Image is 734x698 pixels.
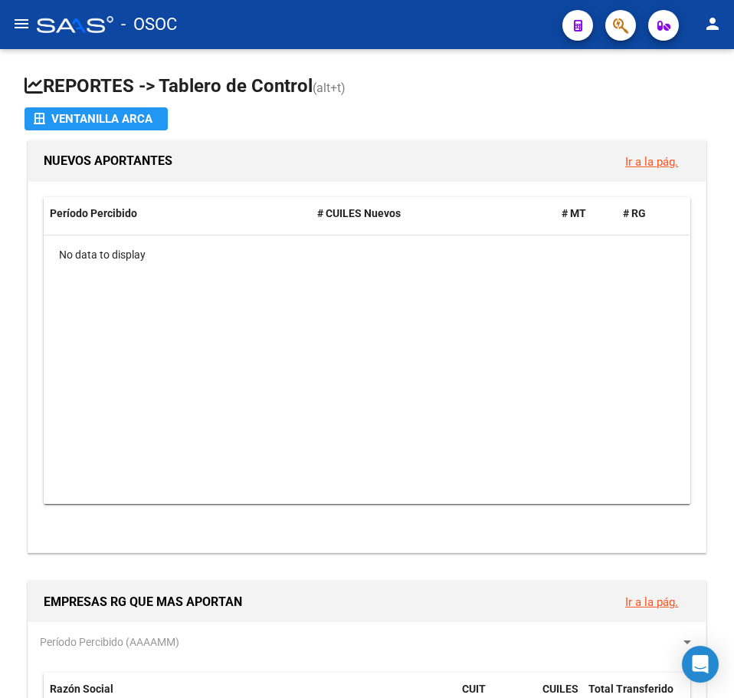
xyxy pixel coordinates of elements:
[313,81,346,95] span: (alt+t)
[40,636,179,648] span: Período Percibido (AAAAMM)
[613,588,690,616] button: Ir a la pág.
[623,207,646,219] span: # RG
[25,107,168,130] button: Ventanilla ARCA
[682,646,719,683] div: Open Intercom Messenger
[311,197,555,230] datatable-header-cell: # CUILES Nuevos
[44,197,311,230] datatable-header-cell: Período Percibido
[555,197,617,230] datatable-header-cell: # MT
[703,15,722,33] mat-icon: person
[50,683,113,695] span: Razón Social
[625,595,678,609] a: Ir a la pág.
[12,15,31,33] mat-icon: menu
[44,594,242,609] span: EMPRESAS RG QUE MAS APORTAN
[44,153,172,168] span: NUEVOS APORTANTES
[625,155,678,169] a: Ir a la pág.
[617,197,678,230] datatable-header-cell: # RG
[588,683,673,695] span: Total Transferido
[462,683,486,695] span: CUIT
[562,207,586,219] span: # MT
[317,207,401,219] span: # CUILES Nuevos
[50,207,137,219] span: Período Percibido
[34,107,159,130] div: Ventanilla ARCA
[44,235,690,274] div: No data to display
[542,683,578,695] span: CUILES
[25,74,709,100] h1: REPORTES -> Tablero de Control
[613,147,690,176] button: Ir a la pág.
[121,8,177,41] span: - OSOC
